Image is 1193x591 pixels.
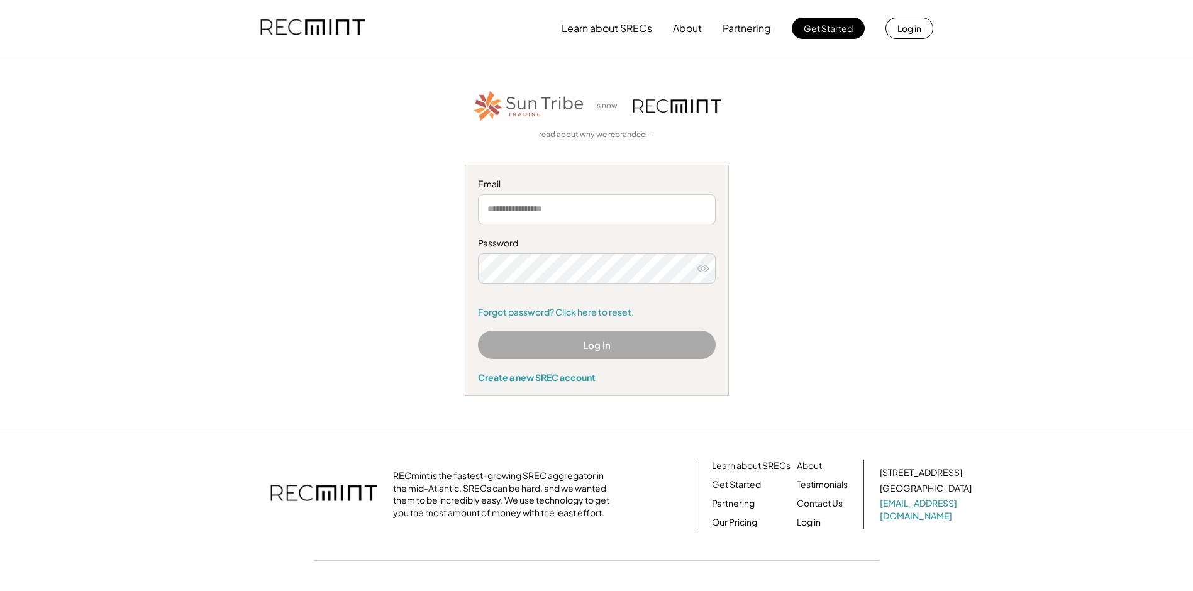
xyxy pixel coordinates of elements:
a: Log in [797,516,821,529]
button: Log In [478,331,716,359]
a: Forgot password? Click here to reset. [478,306,716,319]
a: read about why we rebranded → [539,130,655,140]
a: Contact Us [797,497,843,510]
div: RECmint is the fastest-growing SREC aggregator in the mid-Atlantic. SRECs can be hard, and we wan... [393,470,616,519]
a: Partnering [712,497,755,510]
div: Password [478,237,716,250]
div: Create a new SREC account [478,372,716,383]
div: [GEOGRAPHIC_DATA] [880,482,972,495]
a: Get Started [712,478,761,491]
a: Learn about SRECs [712,460,791,472]
div: Email [478,178,716,191]
button: About [673,16,702,41]
a: Our Pricing [712,516,757,529]
a: [EMAIL_ADDRESS][DOMAIN_NAME] [880,497,974,522]
img: STT_Horizontal_Logo%2B-%2BColor.png [472,89,585,123]
button: Get Started [792,18,865,39]
img: recmint-logotype%403x.png [260,7,365,50]
button: Learn about SRECs [562,16,652,41]
a: About [797,460,822,472]
img: recmint-logotype%403x.png [270,472,377,516]
div: is now [592,101,627,111]
a: Testimonials [797,478,848,491]
button: Partnering [723,16,771,41]
button: Log in [885,18,933,39]
div: [STREET_ADDRESS] [880,467,962,479]
img: recmint-logotype%403x.png [633,99,721,113]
